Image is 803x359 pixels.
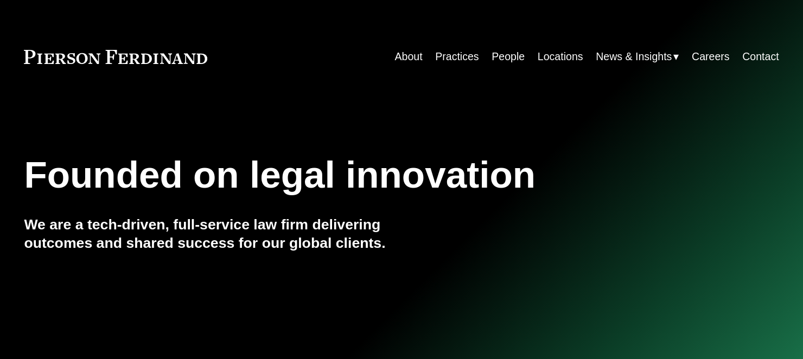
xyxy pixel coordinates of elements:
h4: We are a tech-driven, full-service law firm delivering outcomes and shared success for our global... [24,216,401,253]
a: Careers [692,46,730,67]
a: About [394,46,422,67]
span: News & Insights [596,47,672,66]
h1: Founded on legal innovation [24,153,653,196]
a: Locations [538,46,583,67]
a: Practices [435,46,479,67]
a: folder dropdown [596,46,679,67]
a: Contact [742,46,779,67]
a: People [492,46,525,67]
